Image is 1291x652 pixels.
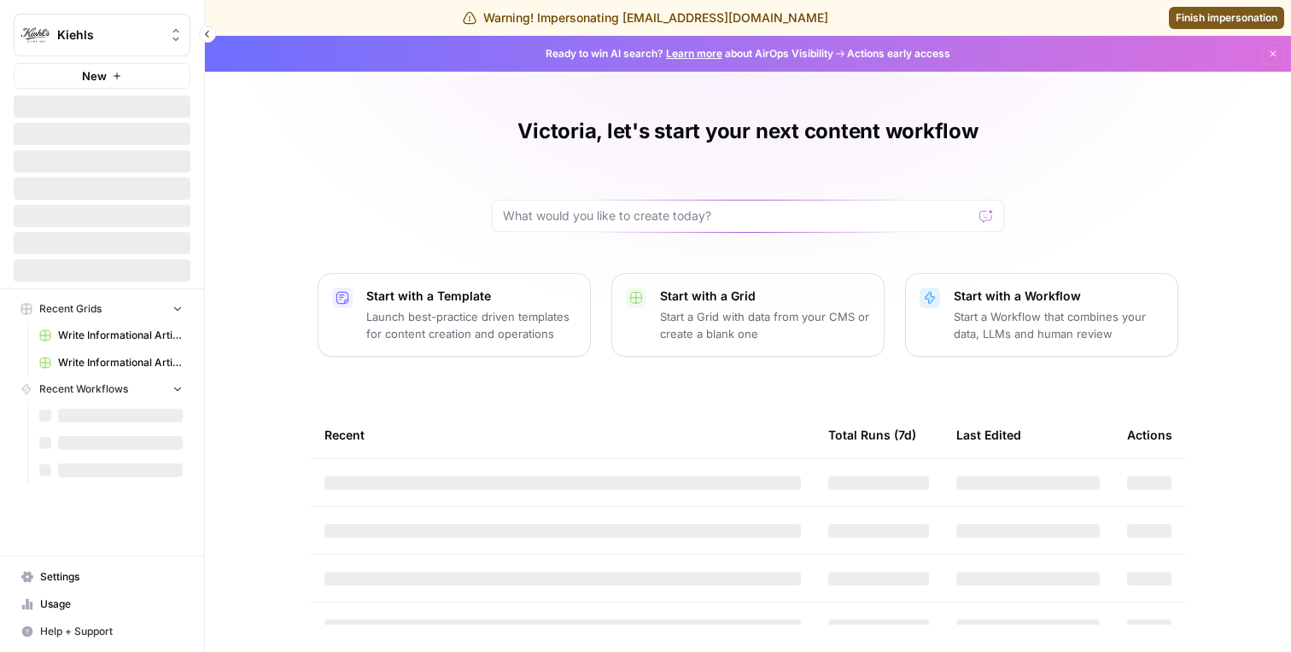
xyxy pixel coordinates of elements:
a: Write Informational Article [32,322,190,349]
p: Start a Workflow that combines your data, LLMs and human review [954,308,1164,342]
img: Kiehls Logo [20,20,50,50]
p: Start a Grid with data from your CMS or create a blank one [660,308,870,342]
p: Start with a Grid [660,288,870,305]
button: Workspace: Kiehls [14,14,190,56]
span: Kiehls [57,26,161,44]
button: Start with a GridStart a Grid with data from your CMS or create a blank one [611,273,885,357]
a: Usage [14,591,190,618]
span: Ready to win AI search? about AirOps Visibility [546,46,833,61]
div: Total Runs (7d) [828,411,916,458]
button: Help + Support [14,618,190,645]
p: Launch best-practice driven templates for content creation and operations [366,308,576,342]
a: Settings [14,563,190,591]
span: Usage [40,597,183,612]
span: Actions early access [847,46,950,61]
button: New [14,63,190,89]
span: Recent Workflows [39,381,128,397]
p: Start with a Template [366,288,576,305]
span: Write Informational Article [58,328,183,343]
a: Learn more [666,47,722,60]
span: Write Informational Article [58,355,183,370]
p: Start with a Workflow [954,288,1164,305]
input: What would you like to create today? [503,207,973,224]
button: Start with a WorkflowStart a Workflow that combines your data, LLMs and human review [905,273,1178,357]
button: Start with a TemplateLaunch best-practice driven templates for content creation and operations [318,273,591,357]
div: Last Edited [956,411,1021,458]
a: Write Informational Article [32,349,190,376]
span: Help + Support [40,624,183,639]
h1: Victoria, let's start your next content workflow [517,118,978,145]
span: Recent Grids [39,301,102,317]
div: Actions [1127,411,1172,458]
button: Recent Grids [14,296,190,322]
a: Finish impersonation [1169,7,1284,29]
div: Warning! Impersonating [EMAIL_ADDRESS][DOMAIN_NAME] [463,9,828,26]
button: Recent Workflows [14,376,190,402]
div: Recent [324,411,801,458]
span: New [82,67,107,84]
span: Finish impersonation [1176,10,1277,26]
span: Settings [40,569,183,585]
